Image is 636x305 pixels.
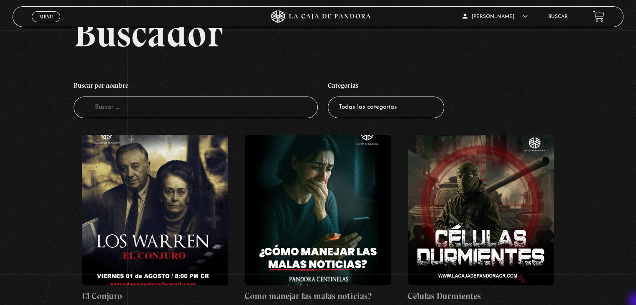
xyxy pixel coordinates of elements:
span: Menu [39,14,53,19]
h2: Buscador [74,15,623,52]
h4: Células Durmientes [408,290,554,303]
span: Cerrar [36,21,56,27]
a: Como manejar las malas noticias? [245,135,391,303]
a: Células Durmientes [408,135,554,303]
h4: Categorías [328,77,444,97]
span: [PERSON_NAME] [462,14,528,19]
h4: Buscar por nombre [74,77,318,97]
a: Buscar [548,14,568,19]
a: El Conjuro [82,135,228,303]
a: View your shopping cart [593,11,604,22]
h4: Como manejar las malas noticias? [245,290,391,303]
h4: El Conjuro [82,290,228,303]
